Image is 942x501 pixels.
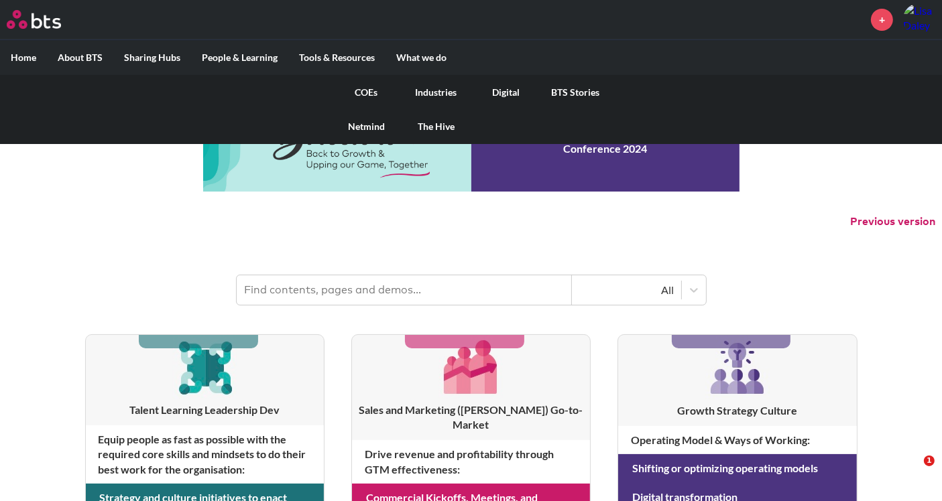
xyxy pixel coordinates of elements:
a: Profile [903,3,935,35]
div: All [579,283,674,297]
img: [object Object] [705,335,770,399]
label: What we do [386,40,457,75]
h4: Drive revenue and profitability through GTM effectiveness : [352,440,590,484]
iframe: Intercom live chat [896,455,929,488]
label: Tools & Resources [288,40,386,75]
h4: Operating Model & Ways of Working : [618,426,856,454]
h3: Talent Learning Leadership Dev [86,403,324,417]
img: BTS Logo [7,10,61,29]
h3: Sales and Marketing ([PERSON_NAME]) Go-to-Market [352,403,590,433]
a: Go home [7,10,86,29]
img: [object Object] [173,335,237,399]
span: 1 [924,455,935,466]
img: [object Object] [439,335,503,399]
input: Find contents, pages and demos... [237,275,572,305]
label: People & Learning [191,40,288,75]
a: + [871,9,893,31]
label: About BTS [47,40,113,75]
label: Sharing Hubs [113,40,191,75]
h4: Equip people as fast as possible with the required core skills and mindsets to do their best work... [86,425,324,484]
button: Previous version [850,214,935,229]
h3: Growth Strategy Culture [618,403,856,418]
img: Lisa Daley [903,3,935,35]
